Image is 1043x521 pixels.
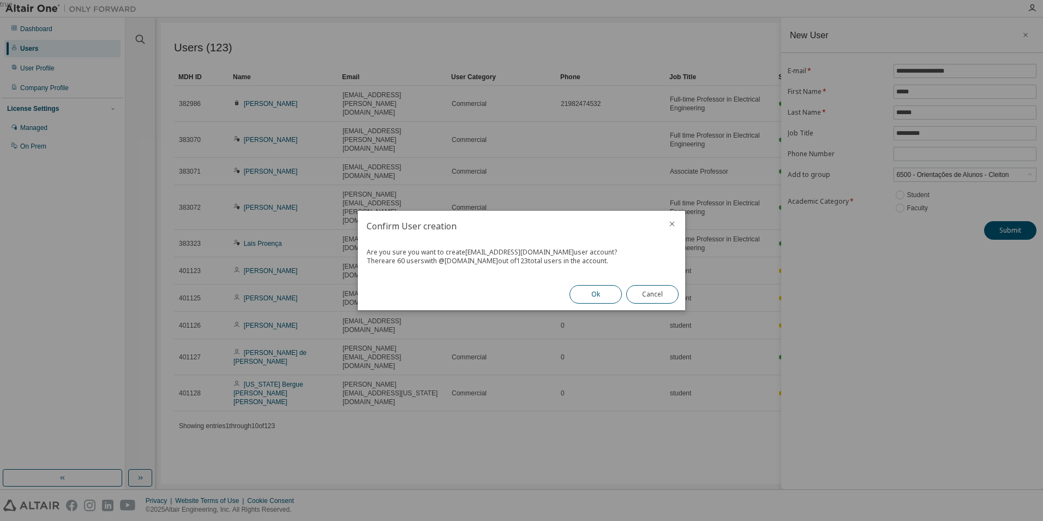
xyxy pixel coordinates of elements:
div: There are 60 users with @ [DOMAIN_NAME] out of 123 total users in the account. [367,257,676,265]
button: close [668,220,676,228]
button: Ok [570,285,622,304]
div: Are you sure you want to create [EMAIL_ADDRESS][DOMAIN_NAME] user account? [367,248,676,257]
h2: Confirm User creation [358,211,659,241]
button: Cancel [626,285,679,304]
